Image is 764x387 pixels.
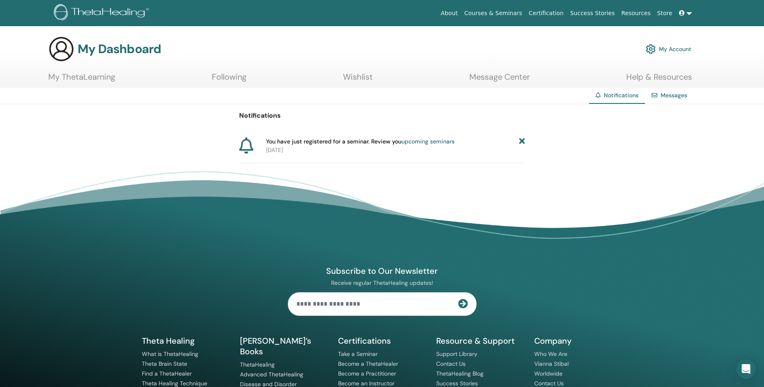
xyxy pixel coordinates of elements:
a: My ThetaLearning [48,72,115,88]
a: Who We Are [534,350,567,358]
h5: [PERSON_NAME]’s Books [240,336,328,357]
a: Become a ThetaHealer [338,360,398,367]
img: logo.png [54,4,152,22]
span: Notifications [604,92,639,99]
a: Success Stories [436,380,478,387]
a: Store [654,6,676,21]
span: You have just registered for a seminar. Review you [266,137,455,146]
p: Receive regular ThetaHealing updates! [288,279,477,286]
h5: Certifications [338,336,426,346]
a: About [437,6,461,21]
a: Take a Seminar [338,350,378,358]
a: Become an Instructor [338,380,394,387]
a: Find a ThetaHealer [142,370,192,377]
a: Theta Healing Technique [142,380,207,387]
a: Resources [618,6,654,21]
h5: Company [534,336,623,346]
p: Notifications [239,111,525,121]
a: Wishlist [343,72,373,88]
a: Messages [661,92,687,99]
a: My Account [646,40,691,58]
h3: My Dashboard [78,42,161,56]
a: Advanced ThetaHealing [240,371,303,378]
a: Help & Resources [626,72,692,88]
a: Vianna Stibal [534,360,569,367]
h5: Theta Healing [142,336,230,346]
a: Worldwide [534,370,562,377]
a: upcoming seminars [401,138,455,145]
a: Become a Practitioner [338,370,396,377]
h4: Subscribe to Our Newsletter [288,266,477,276]
a: Following [212,72,246,88]
p: [DATE] [266,146,525,154]
a: Contact Us [436,360,466,367]
div: Open Intercom Messenger [736,359,756,379]
a: Support Library [436,350,477,358]
a: What is ThetaHealing [142,350,198,358]
a: Theta Brain State [142,360,187,367]
img: cog.svg [646,42,656,56]
a: Contact Us [534,380,564,387]
a: Message Center [469,72,530,88]
a: Courses & Seminars [461,6,526,21]
a: Success Stories [567,6,618,21]
h5: Resource & Support [436,336,524,346]
a: ThetaHealing [240,361,275,368]
a: Certification [525,6,567,21]
img: generic-user-icon.jpg [48,36,74,62]
a: ThetaHealing Blog [436,370,484,377]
